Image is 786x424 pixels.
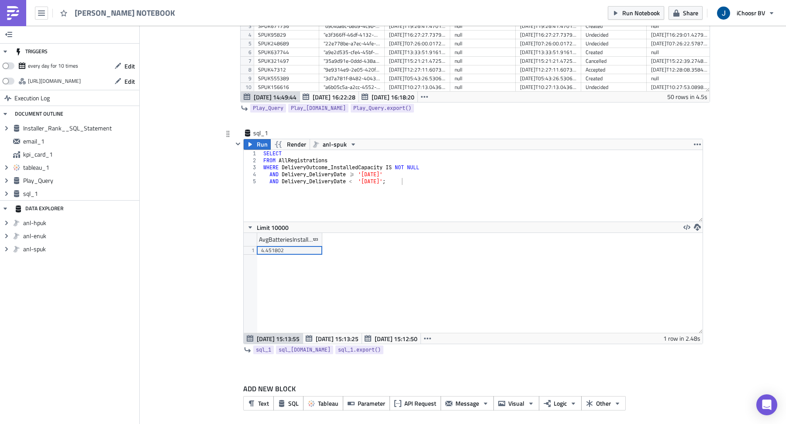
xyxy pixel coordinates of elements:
div: SPUK555389 [258,74,315,83]
div: [DATE]T13:33:51.916136 [520,48,577,57]
span: [DATE] 15:13:55 [257,334,300,343]
div: "3d7a781f-8482-4043-95e3-00009fe004a5" [324,74,380,83]
div: every day for 10 times [28,59,78,72]
div: null [455,48,511,57]
div: SPUK156616 [258,83,315,92]
label: ADD NEW BLOCK [243,383,703,394]
span: Play_Query.export() [353,104,411,113]
div: Created [586,74,642,83]
img: Avatar [716,6,731,21]
span: Play_Query [23,177,137,185]
span: Installer_Rank__SQL_Statement [23,124,137,132]
span: kpi_card_1 [23,150,137,158]
div: "a6b05c5a-a2cc-4552-a1f2-0000a11e1e70" [324,83,380,92]
div: "e3f366ff-46df-4132-9bc3-00005dcf2b8e" [324,31,380,39]
span: [PERSON_NAME] NOTEBOOK [75,8,176,18]
button: Visual [493,396,539,410]
div: null [455,83,511,92]
div: null [651,74,708,83]
div: [DATE]T12:27:11.607379 [389,65,446,74]
span: [DATE] 16:22:28 [313,92,355,102]
button: [DATE] 15:12:50 [362,333,421,344]
a: sql_1.export() [335,345,383,354]
span: [DATE] 14:49:44 [254,92,296,102]
div: [DATE]T19:26:41.470161 [520,22,577,31]
button: Run [244,139,271,150]
div: null [455,22,511,31]
div: 50 rows in 4.5s [667,92,707,102]
span: Run Notebook [622,8,660,17]
span: Run [257,139,268,150]
div: Created [586,22,642,31]
button: API Request [390,396,441,410]
span: [DATE] 16:18:20 [372,92,414,102]
div: [DATE]T13:33:51.916136 [389,48,446,57]
div: [DATE]T07:26:00.017222 [520,39,577,48]
div: SPUK47312 [258,65,315,74]
div: null [455,39,511,48]
button: Share [669,6,703,20]
span: tableau_1 [23,164,137,171]
a: sql_[DOMAIN_NAME] [276,345,333,354]
div: [DATE]T12:28:08.358411 [651,65,708,74]
span: sql_1 [23,190,137,198]
span: Logic [554,399,567,408]
div: AvgBatteriesInstalled [259,233,313,246]
span: Execution Log [14,90,50,106]
span: SQL [288,399,299,408]
button: Render [270,139,310,150]
div: Created [586,48,642,57]
button: [DATE] 16:18:20 [359,92,418,102]
div: Undecided [586,39,642,48]
span: email_1 [23,137,137,145]
span: Text [258,399,269,408]
a: Play_Query.export() [351,104,414,113]
div: 4 [244,171,262,178]
div: Cancelled [586,57,642,65]
div: [DATE]T16:27:27.737943 [520,31,577,39]
button: Tableau [303,396,343,410]
div: Open Intercom Messenger [756,394,777,415]
div: TRIGGERS [15,44,48,59]
button: [DATE] 15:13:55 [244,333,303,344]
button: Limit 10000 [244,222,292,233]
div: 2 [244,157,262,164]
div: [DATE]T07:26:00.017222 [389,39,446,48]
div: 3 [244,164,262,171]
button: SQL [273,396,303,410]
div: [DATE]T12:27:11.607379 [520,65,577,74]
div: [DATE]T16:27:27.737943 [389,31,446,39]
button: Text [243,396,274,410]
span: anl-enuk [23,232,137,240]
button: Hide content [233,139,243,149]
span: sql_1 [256,345,271,354]
button: [DATE] 15:13:25 [303,333,362,344]
a: Play_[DOMAIN_NAME] [288,104,348,113]
button: Edit [110,59,139,73]
span: sql_[DOMAIN_NAME] [279,345,331,354]
img: PushMetrics [6,6,20,20]
div: "35a9d91e-0ddd-438a-b7ca-00008aeb9853" [324,57,380,65]
div: [DATE]T15:21:21.472591 [520,57,577,65]
button: Other [581,396,626,410]
div: 1 [244,150,262,157]
button: Run Notebook [608,6,664,20]
div: [DATE]T15:22:39.274808 [651,57,708,65]
div: DATA EXPLORER [15,201,63,216]
div: Accepted [586,65,642,74]
div: "a9e2d535-cfe4-45bf-ab6f-00006c1e311c" [324,48,380,57]
div: [DATE]T15:21:21.472591 [389,57,446,65]
button: iChoosr BV [712,3,779,23]
div: [DATE]T05:43:26.530609 [389,74,446,83]
div: null [455,74,511,83]
span: API Request [404,399,436,408]
span: sql_1 [253,129,288,137]
div: [DATE]T07:26:22.578712 [651,39,708,48]
div: null [455,57,511,65]
span: iChoosr BV [737,8,765,17]
div: [DATE]T16:29:01.427912 [651,31,708,39]
button: [DATE] 14:49:44 [241,92,300,102]
div: Undecided [586,31,642,39]
div: SPUK321497 [258,57,315,65]
p: Hello, Please find the most recent Install Rate figures attached below. If you have any questions... [3,3,437,59]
